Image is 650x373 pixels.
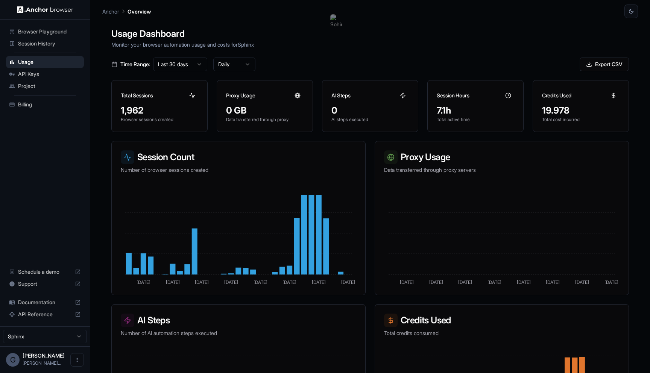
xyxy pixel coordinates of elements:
p: Browser sessions created [121,117,198,123]
img: Sphinx [330,14,342,26]
p: Overview [128,8,151,15]
div: API Keys [6,68,84,80]
p: Data transferred through proxy servers [384,166,620,174]
div: 0 [331,105,409,117]
tspan: [DATE] [575,279,589,285]
h3: AI Steps [331,92,350,99]
div: 0 GB [226,105,304,117]
button: Open menu [70,353,84,367]
span: Billing [18,101,81,108]
p: Monitor your browser automation usage and costs for Sphinx [111,41,629,49]
span: gabriel@sphinxhq.com [23,360,61,366]
span: API Reference [18,311,72,318]
tspan: [DATE] [195,279,209,285]
span: Browser Playground [18,28,81,35]
span: Usage [18,58,81,66]
img: Anchor Logo [17,6,73,13]
tspan: [DATE] [166,279,180,285]
p: Number of AI automation steps executed [121,329,356,337]
tspan: [DATE] [487,279,501,285]
div: 19.978 [542,105,620,117]
tspan: [DATE] [604,279,618,285]
div: G [6,353,20,367]
tspan: [DATE] [282,279,296,285]
div: 1,962 [121,105,198,117]
p: Data transferred through proxy [226,117,304,123]
div: Session History [6,38,84,50]
span: Gabriel Taboada [23,352,65,359]
p: AI steps executed [331,117,409,123]
p: Total active time [437,117,514,123]
tspan: [DATE] [312,279,326,285]
tspan: [DATE] [224,279,238,285]
h3: Proxy Usage [226,92,255,99]
div: Schedule a demo [6,266,84,278]
tspan: [DATE] [137,279,150,285]
div: Documentation [6,296,84,308]
h3: Total Sessions [121,92,153,99]
span: Documentation [18,299,72,306]
div: Browser Playground [6,26,84,38]
div: Billing [6,99,84,111]
p: Anchor [102,8,119,15]
tspan: [DATE] [429,279,443,285]
h1: Usage Dashboard [111,27,629,41]
span: Project [18,82,81,90]
tspan: [DATE] [546,279,560,285]
button: Export CSV [580,58,629,71]
div: Usage [6,56,84,68]
span: Time Range: [120,61,150,68]
span: Schedule a demo [18,268,72,276]
span: API Keys [18,70,81,78]
tspan: [DATE] [458,279,472,285]
h3: Credits Used [542,92,571,99]
h3: Session Count [121,150,356,164]
div: Project [6,80,84,92]
p: Total credits consumed [384,329,620,337]
div: Support [6,278,84,290]
div: 7.1h [437,105,514,117]
p: Total cost incurred [542,117,620,123]
h3: Credits Used [384,314,620,327]
nav: breadcrumb [102,7,151,15]
tspan: [DATE] [400,279,414,285]
h3: Session Hours [437,92,469,99]
tspan: [DATE] [341,279,355,285]
p: Number of browser sessions created [121,166,356,174]
h3: Proxy Usage [384,150,620,164]
div: API Reference [6,308,84,320]
tspan: [DATE] [517,279,531,285]
h3: AI Steps [121,314,356,327]
span: Session History [18,40,81,47]
tspan: [DATE] [254,279,267,285]
span: Support [18,280,72,288]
